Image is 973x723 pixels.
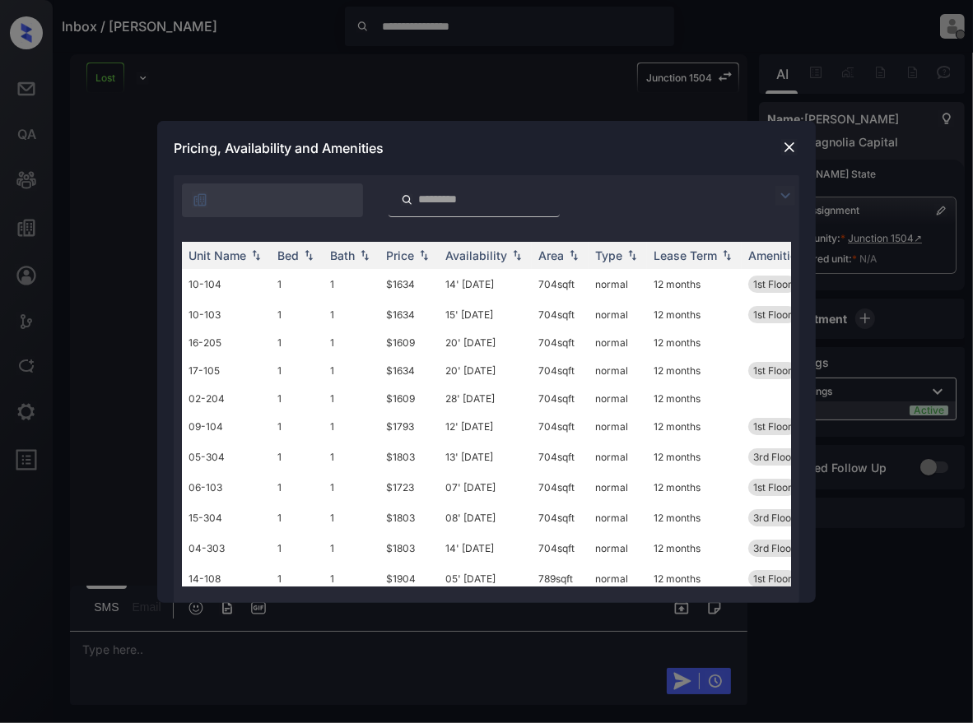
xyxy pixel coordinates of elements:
td: 20' [DATE] [439,355,532,386]
td: 1 [324,355,379,386]
td: 10-103 [182,299,271,330]
td: 704 sqft [532,386,589,411]
td: 17-105 [182,355,271,386]
td: 09-104 [182,411,271,442]
td: 1 [271,472,324,503]
td: $1803 [379,503,439,533]
td: 07' [DATE] [439,472,532,503]
td: 704 sqft [532,330,589,355]
img: sorting [248,249,264,261]
td: 12 months [647,563,742,594]
td: 12 months [647,355,742,386]
td: 704 sqft [532,355,589,386]
div: Pricing, Availability and Amenities [157,121,816,175]
td: 15-304 [182,503,271,533]
div: Type [595,248,622,262]
td: 13' [DATE] [439,442,532,472]
td: 14' [DATE] [439,533,532,563]
td: 05-304 [182,442,271,472]
td: 04-303 [182,533,271,563]
div: Bed [277,248,299,262]
td: normal [589,386,647,411]
div: Availability [445,248,507,262]
td: 1 [324,330,379,355]
td: $1634 [379,355,439,386]
span: 3rd Floor [753,542,795,554]
td: $1634 [379,269,439,299]
td: 12 months [647,533,742,563]
div: Unit Name [189,248,246,262]
div: Price [386,248,414,262]
img: close [781,139,798,155]
img: sorting [416,249,432,261]
td: $1803 [379,533,439,563]
span: 3rd Floor [753,451,795,463]
span: 3rd Floor [753,512,795,524]
td: 704 sqft [532,533,589,563]
td: 1 [324,299,379,330]
td: 12 months [647,411,742,442]
td: normal [589,503,647,533]
td: 1 [271,386,324,411]
td: 15' [DATE] [439,299,532,330]
td: normal [589,442,647,472]
td: $1793 [379,411,439,442]
td: 1 [324,269,379,299]
td: normal [589,411,647,442]
td: 08' [DATE] [439,503,532,533]
td: 12 months [647,503,742,533]
td: 1 [271,442,324,472]
td: 12 months [647,442,742,472]
img: sorting [300,249,317,261]
img: icon-zuma [401,192,413,207]
img: sorting [719,249,735,261]
td: normal [589,330,647,355]
td: 05' [DATE] [439,563,532,594]
td: 1 [324,411,379,442]
div: Bath [330,248,355,262]
td: 704 sqft [532,411,589,442]
td: 1 [324,472,379,503]
td: 704 sqft [532,503,589,533]
td: $1609 [379,330,439,355]
span: 1st Floor [753,364,792,377]
td: 1 [271,269,324,299]
td: 1 [324,442,379,472]
span: 1st Floor [753,572,792,585]
td: 789 sqft [532,563,589,594]
span: 1st Floor [753,481,792,494]
td: 1 [324,563,379,594]
td: 1 [324,386,379,411]
span: 1st Floor [753,308,792,321]
img: sorting [356,249,373,261]
td: normal [589,563,647,594]
td: $1634 [379,299,439,330]
td: normal [589,533,647,563]
td: 1 [271,330,324,355]
td: 14-108 [182,563,271,594]
td: 1 [271,299,324,330]
td: 12 months [647,472,742,503]
td: normal [589,472,647,503]
td: 16-205 [182,330,271,355]
span: 1st Floor [753,278,792,290]
img: sorting [566,249,582,261]
td: $1723 [379,472,439,503]
td: $1803 [379,442,439,472]
td: 12 months [647,330,742,355]
img: icon-zuma [192,192,208,208]
td: 704 sqft [532,299,589,330]
td: 20' [DATE] [439,330,532,355]
td: 1 [271,503,324,533]
td: $1609 [379,386,439,411]
td: normal [589,355,647,386]
td: 12 months [647,386,742,411]
td: 704 sqft [532,472,589,503]
td: 1 [271,411,324,442]
td: 28' [DATE] [439,386,532,411]
div: Lease Term [654,248,717,262]
td: 704 sqft [532,442,589,472]
td: 06-103 [182,472,271,503]
td: 1 [324,503,379,533]
td: 10-104 [182,269,271,299]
